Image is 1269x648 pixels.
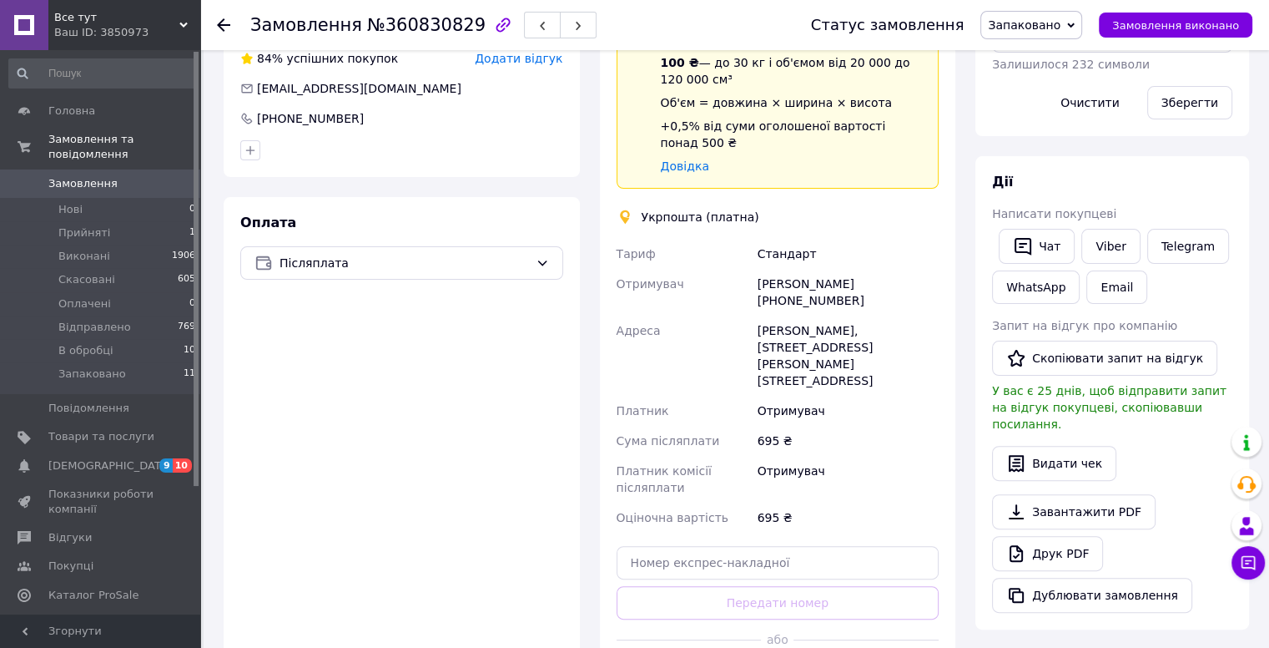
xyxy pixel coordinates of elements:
span: Замовлення [250,15,362,35]
span: 100 ₴ [661,56,699,69]
span: Скасовані [58,272,115,287]
span: Головна [48,104,95,119]
span: Показники роботи компанії [48,487,154,517]
a: Telegram [1147,229,1229,264]
a: WhatsApp [992,271,1080,304]
div: [PHONE_NUMBER] [255,110,365,127]
button: Замовлення виконано [1099,13,1252,38]
div: Ваш ID: 3850973 [54,25,200,40]
button: Скопіювати запит на відгук [992,341,1217,376]
div: +0,5% від суми оголошеної вартості понад 500 ₴ [661,118,925,151]
span: Тариф [617,247,656,261]
span: Сума післяплати [617,434,720,448]
span: Нові [58,202,83,217]
span: Виконані [58,249,110,264]
span: 10 [173,458,192,473]
span: Прийняті [58,225,110,240]
span: 9 [159,458,173,473]
span: 1906 [172,249,195,264]
span: Товари та послуги [48,429,154,444]
div: Статус замовлення [811,17,964,33]
span: 10 [184,343,195,358]
input: Номер експрес-накладної [617,546,939,580]
span: Замовлення [48,176,118,191]
button: Чат з покупцем [1231,546,1265,580]
a: Viber [1081,229,1140,264]
span: Запит на відгук про компанію [992,319,1177,332]
span: 605 [178,272,195,287]
div: [PERSON_NAME] [PHONE_NUMBER] [754,269,942,316]
div: Повернутися назад [217,17,230,33]
span: Адреса [617,324,661,337]
span: Додати відгук [475,52,562,65]
input: Пошук [8,58,197,89]
span: 0 [189,202,195,217]
div: успішних покупок [240,50,398,67]
span: [DEMOGRAPHIC_DATA] [48,458,172,473]
span: або [761,631,793,648]
span: Відправлено [58,320,131,335]
span: 1 [189,225,195,240]
div: 695 ₴ [754,426,942,456]
div: Отримувач [754,456,942,503]
span: Оціночна вартість [617,511,728,524]
span: В обробці [58,343,113,358]
span: Отримувач [617,277,684,291]
span: Відгуки [48,530,92,545]
div: Об'єм = довжина × ширина × висота [661,94,925,111]
div: 695 ₴ [754,503,942,533]
span: 0 [189,296,195,311]
span: Замовлення та повідомлення [48,132,200,162]
a: Завантажити PDF [992,494,1156,529]
span: Написати покупцеві [992,207,1116,220]
span: Каталог ProSale [48,588,138,603]
a: Друк PDF [992,536,1103,571]
button: Чат [999,229,1075,264]
span: У вас є 25 днів, щоб відправити запит на відгук покупцеві, скопіювавши посилання. [992,384,1226,431]
span: Оплата [240,215,296,230]
span: Платник комісії післяплати [617,464,712,494]
span: 84% [257,52,283,65]
div: Укрпошта (платна) [637,209,763,225]
button: Видати чек [992,446,1116,481]
div: Отримувач [754,396,942,426]
span: Запаковано [988,18,1060,32]
button: Очистити [1046,86,1134,119]
span: 769 [178,320,195,335]
span: [EMAIL_ADDRESS][DOMAIN_NAME] [257,82,461,95]
span: №360830829 [367,15,486,35]
span: Покупці [48,559,93,574]
span: Платник [617,404,669,418]
span: 11 [184,367,195,382]
div: Стандарт [754,239,942,269]
span: Замовлення виконано [1112,19,1239,32]
button: Дублювати замовлення [992,578,1192,613]
span: Запаковано [58,367,126,382]
button: Зберегти [1147,86,1232,119]
span: Залишилося 232 символи [992,58,1150,71]
span: Повідомлення [48,401,129,416]
a: Довідка [661,159,709,173]
button: Email [1086,271,1147,304]
div: — до 30 кг і об'ємом від 20 000 до 120 000 см³ [661,54,925,88]
span: Оплачені [58,296,111,311]
span: Все тут [54,10,179,25]
span: Дії [992,174,1013,190]
span: Післяплата [279,254,529,272]
div: [PERSON_NAME], [STREET_ADDRESS] [PERSON_NAME][STREET_ADDRESS] [754,316,942,396]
